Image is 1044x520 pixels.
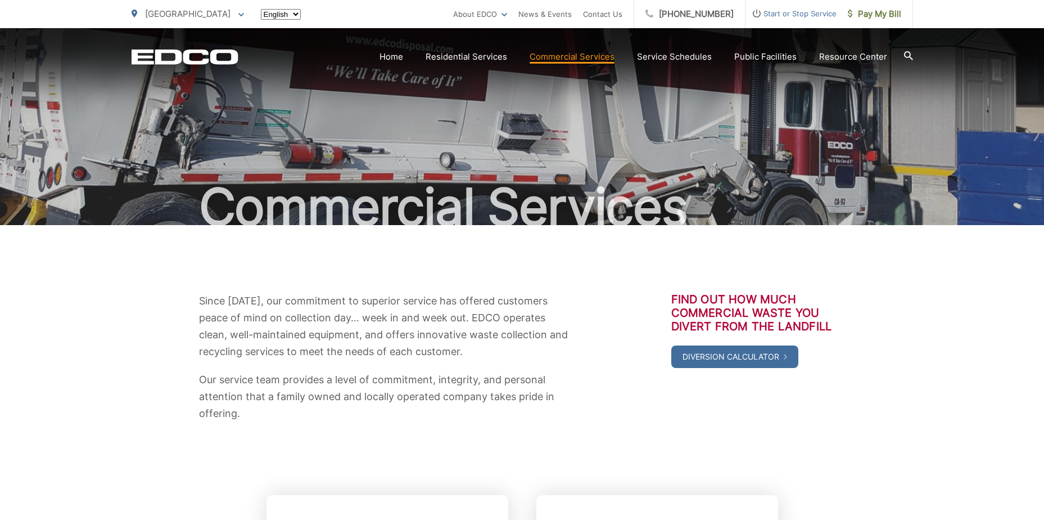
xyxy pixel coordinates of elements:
a: Home [379,50,403,64]
a: Public Facilities [734,50,797,64]
a: EDCD logo. Return to the homepage. [132,49,238,65]
a: News & Events [518,7,572,21]
a: Commercial Services [530,50,614,64]
p: Our service team provides a level of commitment, integrity, and personal attention that a family ... [199,371,576,422]
span: [GEOGRAPHIC_DATA] [145,8,231,19]
a: Resource Center [819,50,887,64]
a: Residential Services [426,50,507,64]
h1: Commercial Services [132,179,913,235]
p: Since [DATE], our commitment to superior service has offered customers peace of mind on collectio... [199,293,576,360]
span: Pay My Bill [848,7,901,21]
a: Diversion Calculator [671,346,798,368]
select: Select a language [261,9,301,20]
a: About EDCO [453,7,507,21]
h3: Find out how much commercial waste you divert from the landfill [671,293,846,333]
a: Contact Us [583,7,622,21]
a: Service Schedules [637,50,712,64]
